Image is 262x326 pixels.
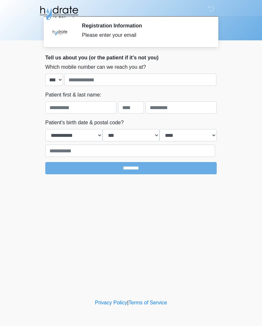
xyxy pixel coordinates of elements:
[45,91,101,99] label: Patient first & last name:
[45,63,146,71] label: Which mobile number can we reach you at?
[39,5,79,21] img: Hydrate IV Bar - Fort Collins Logo
[95,300,127,305] a: Privacy Policy
[45,55,217,61] h2: Tell us about you (or the patient if it's not you)
[128,300,167,305] a: Terms of Service
[82,31,207,39] div: Please enter your email
[45,119,124,127] label: Patient's birth date & postal code?
[50,23,70,42] img: Agent Avatar
[127,300,128,305] a: |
